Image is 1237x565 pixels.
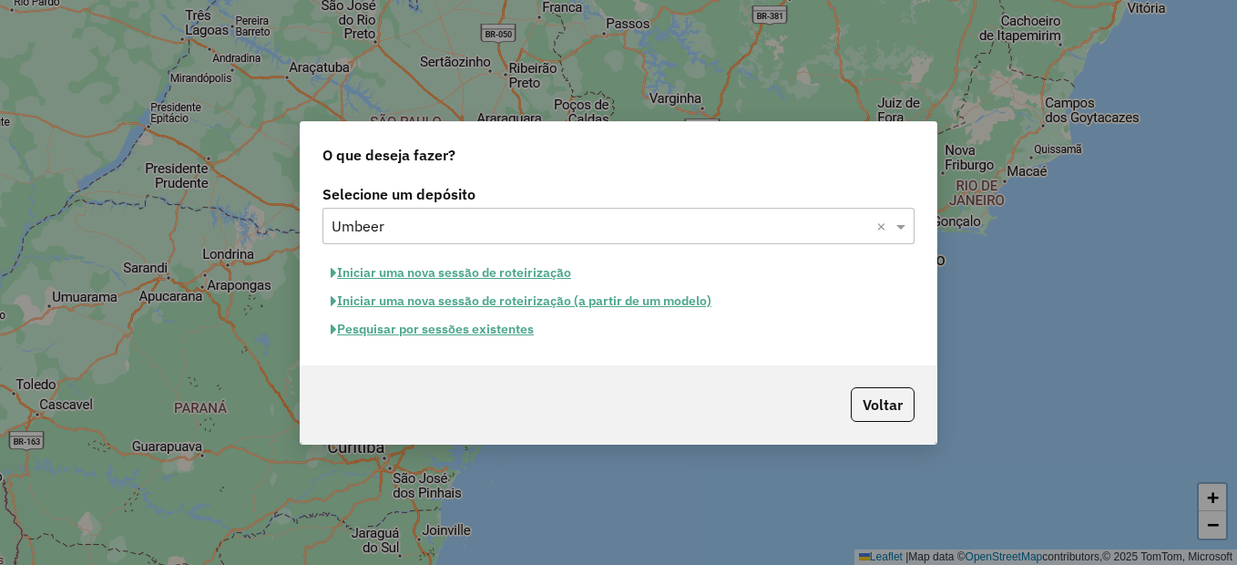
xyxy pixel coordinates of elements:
button: Iniciar uma nova sessão de roteirização [322,259,579,287]
button: Pesquisar por sessões existentes [322,315,542,344]
span: O que deseja fazer? [322,144,455,166]
button: Voltar [851,387,915,422]
label: Selecione um depósito [322,183,915,205]
button: Iniciar uma nova sessão de roteirização (a partir de um modelo) [322,287,720,315]
span: Clear all [876,215,892,237]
